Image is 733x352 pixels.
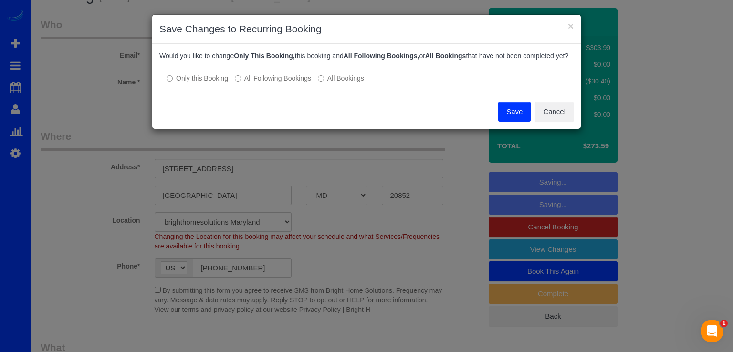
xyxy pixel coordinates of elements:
b: All Following Bookings, [344,52,419,60]
button: Save [498,102,531,122]
button: × [568,21,574,31]
p: Would you like to change this booking and or that have not been completed yet? [159,51,574,61]
button: Cancel [535,102,574,122]
label: All other bookings in the series will remain the same. [167,73,228,83]
b: Only This Booking, [234,52,295,60]
input: All Following Bookings [235,75,241,82]
h3: Save Changes to Recurring Booking [159,22,574,36]
label: All bookings that have not been completed yet will be changed. [318,73,364,83]
input: Only this Booking [167,75,173,82]
input: All Bookings [318,75,324,82]
iframe: Intercom live chat [701,320,723,342]
span: 1 [720,320,728,327]
label: This and all the bookings after it will be changed. [235,73,311,83]
b: All Bookings [425,52,466,60]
